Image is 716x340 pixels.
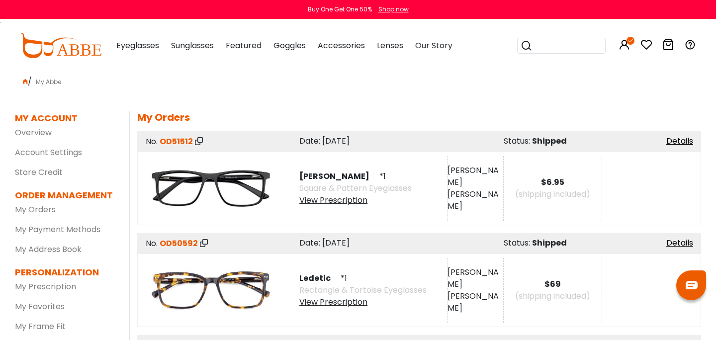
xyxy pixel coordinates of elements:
[15,321,66,332] a: My Frame Fit
[171,40,214,51] span: Sunglasses
[378,5,409,14] div: Shop now
[299,272,339,284] span: Ledetic
[504,290,602,302] div: (shipping included)
[299,237,320,249] span: Date:
[146,136,158,147] span: No.
[146,238,158,249] span: No.
[299,284,427,296] span: Rectangle & Tortoise Eyeglasses
[23,79,28,84] img: home.png
[137,111,701,123] h5: My Orders
[686,281,698,289] img: chat
[299,170,377,182] span: [PERSON_NAME]
[318,40,365,51] span: Accessories
[160,238,198,249] span: OD50592
[299,182,412,194] span: Square & Pattern Eyeglasses
[146,258,275,323] img: product image
[15,301,65,312] a: My Favorites
[226,40,262,51] span: Featured
[447,290,503,314] div: [PERSON_NAME]
[504,278,602,290] div: $69
[504,188,602,200] div: (shipping included)
[15,224,100,235] a: My Payment Methods
[146,156,275,221] img: product image
[15,188,114,202] dt: ORDER MANAGEMENT
[447,165,503,188] div: [PERSON_NAME]
[15,147,82,158] a: Account Settings
[160,136,193,147] span: OD51512
[447,188,503,212] div: [PERSON_NAME]
[322,237,350,249] span: [DATE]
[20,33,101,58] img: abbeglasses.com
[15,281,76,292] a: My Prescription
[15,72,701,87] div: /
[322,135,350,147] span: [DATE]
[373,5,409,13] a: Shop now
[299,296,427,308] div: View Prescription
[15,244,82,255] a: My Address Book
[504,176,602,188] div: $6.95
[15,127,52,138] a: Overview
[415,40,452,51] span: Our Story
[666,135,693,147] a: Details
[15,265,114,279] dt: PERSONALIZATION
[532,237,567,249] span: Shipped
[532,135,567,147] span: Shipped
[299,194,412,206] div: View Prescription
[273,40,306,51] span: Goggles
[15,111,78,125] dt: MY ACCOUNT
[504,135,530,147] span: Status:
[15,167,63,178] a: Store Credit
[666,237,693,249] a: Details
[299,135,320,147] span: Date:
[447,266,503,290] div: [PERSON_NAME]
[32,78,65,86] span: My Abbe
[116,40,159,51] span: Eyeglasses
[15,204,56,215] a: My Orders
[308,5,372,14] div: Buy One Get One 50%
[504,237,530,249] span: Status:
[377,40,403,51] span: Lenses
